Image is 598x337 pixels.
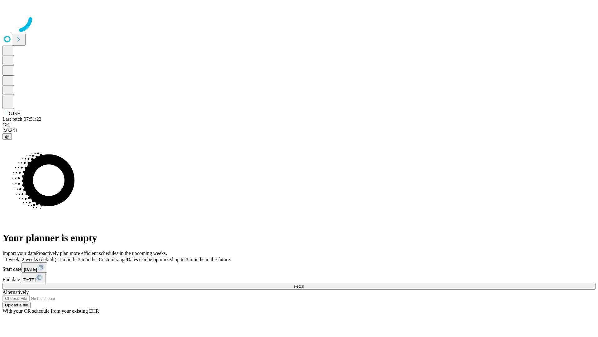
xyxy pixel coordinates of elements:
[2,283,596,290] button: Fetch
[5,134,9,139] span: @
[2,128,596,133] div: 2.0.241
[59,257,75,262] span: 1 month
[127,257,231,262] span: Dates can be optimized up to 3 months in the future.
[2,262,596,273] div: Start date
[2,273,596,283] div: End date
[2,133,12,140] button: @
[22,277,36,282] span: [DATE]
[2,302,31,308] button: Upload a file
[2,116,41,122] span: Last fetch: 07:51:22
[2,308,99,314] span: With your OR schedule from your existing EHR
[2,251,36,256] span: Import your data
[36,251,167,256] span: Proactively plan more efficient schedules in the upcoming weeks.
[78,257,96,262] span: 3 months
[99,257,126,262] span: Custom range
[2,290,29,295] span: Alternatively
[21,262,47,273] button: [DATE]
[2,232,596,244] h1: Your planner is empty
[22,257,56,262] span: 2 weeks (default)
[2,122,596,128] div: GEI
[294,284,304,289] span: Fetch
[20,273,45,283] button: [DATE]
[9,111,21,116] span: GJSH
[24,267,37,272] span: [DATE]
[5,257,19,262] span: 1 week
